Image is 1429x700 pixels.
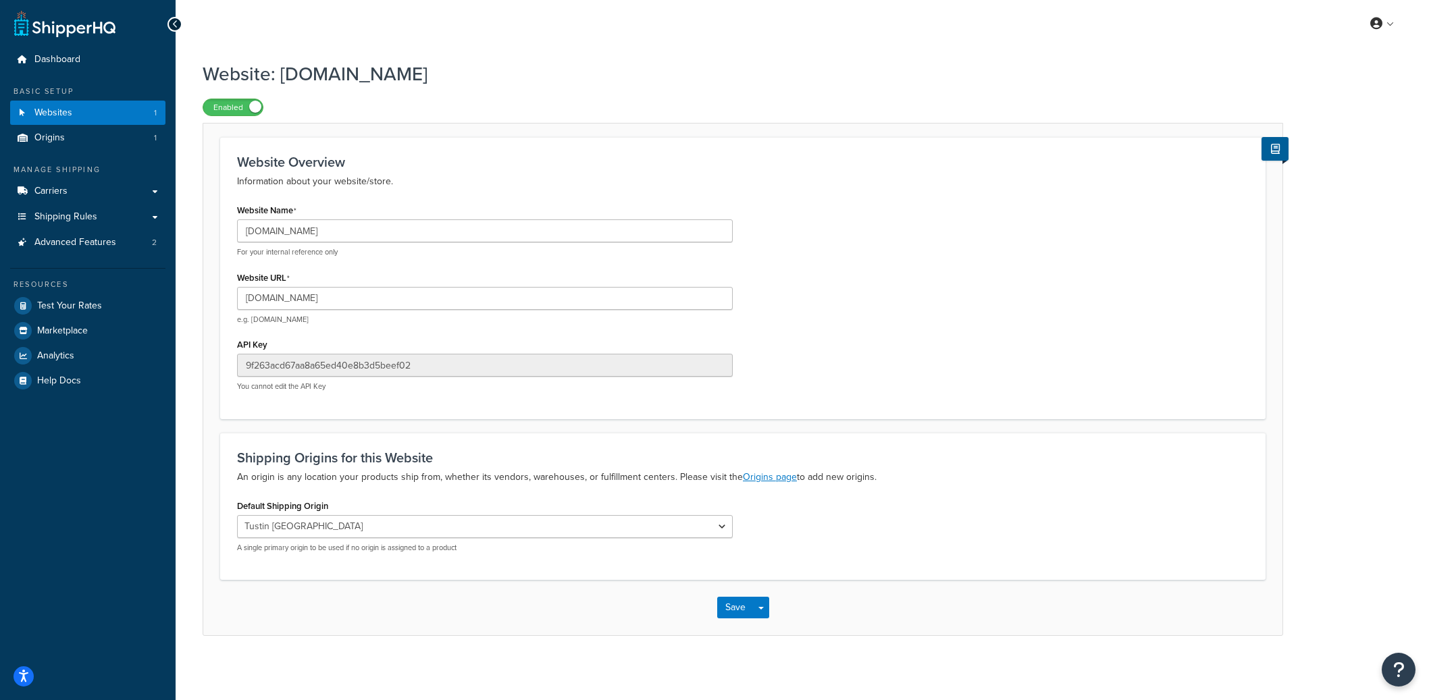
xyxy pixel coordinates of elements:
[237,469,1249,485] p: An origin is any location your products ship from, whether its vendors, warehouses, or fulfillmen...
[10,101,165,126] li: Websites
[237,501,328,511] label: Default Shipping Origin
[10,344,165,368] a: Analytics
[237,273,290,284] label: Website URL
[237,354,733,377] input: XDL713J089NBV22
[10,179,165,204] a: Carriers
[34,211,97,223] span: Shipping Rules
[1262,137,1289,161] button: Show Help Docs
[10,279,165,290] div: Resources
[10,230,165,255] a: Advanced Features2
[10,126,165,151] a: Origins1
[237,173,1249,190] p: Information about your website/store.
[10,101,165,126] a: Websites1
[237,205,296,216] label: Website Name
[37,300,102,312] span: Test Your Rates
[10,319,165,343] a: Marketplace
[37,375,81,387] span: Help Docs
[154,107,157,119] span: 1
[237,155,1249,169] h3: Website Overview
[34,132,65,144] span: Origins
[1382,653,1415,686] button: Open Resource Center
[237,543,733,553] p: A single primary origin to be used if no origin is assigned to a product
[237,450,1249,465] h3: Shipping Origins for this Website
[237,381,733,392] p: You cannot edit the API Key
[203,99,263,115] label: Enabled
[743,470,797,484] a: Origins page
[10,126,165,151] li: Origins
[10,47,165,72] a: Dashboard
[34,107,72,119] span: Websites
[10,205,165,230] a: Shipping Rules
[237,315,733,325] p: e.g. [DOMAIN_NAME]
[34,54,80,65] span: Dashboard
[10,86,165,97] div: Basic Setup
[10,230,165,255] li: Advanced Features
[37,325,88,337] span: Marketplace
[37,350,74,362] span: Analytics
[10,369,165,393] a: Help Docs
[717,597,754,618] button: Save
[203,61,1266,87] h1: Website: [DOMAIN_NAME]
[34,237,116,248] span: Advanced Features
[237,247,733,257] p: For your internal reference only
[10,164,165,176] div: Manage Shipping
[237,340,267,350] label: API Key
[154,132,157,144] span: 1
[34,186,68,197] span: Carriers
[10,294,165,318] a: Test Your Rates
[152,237,157,248] span: 2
